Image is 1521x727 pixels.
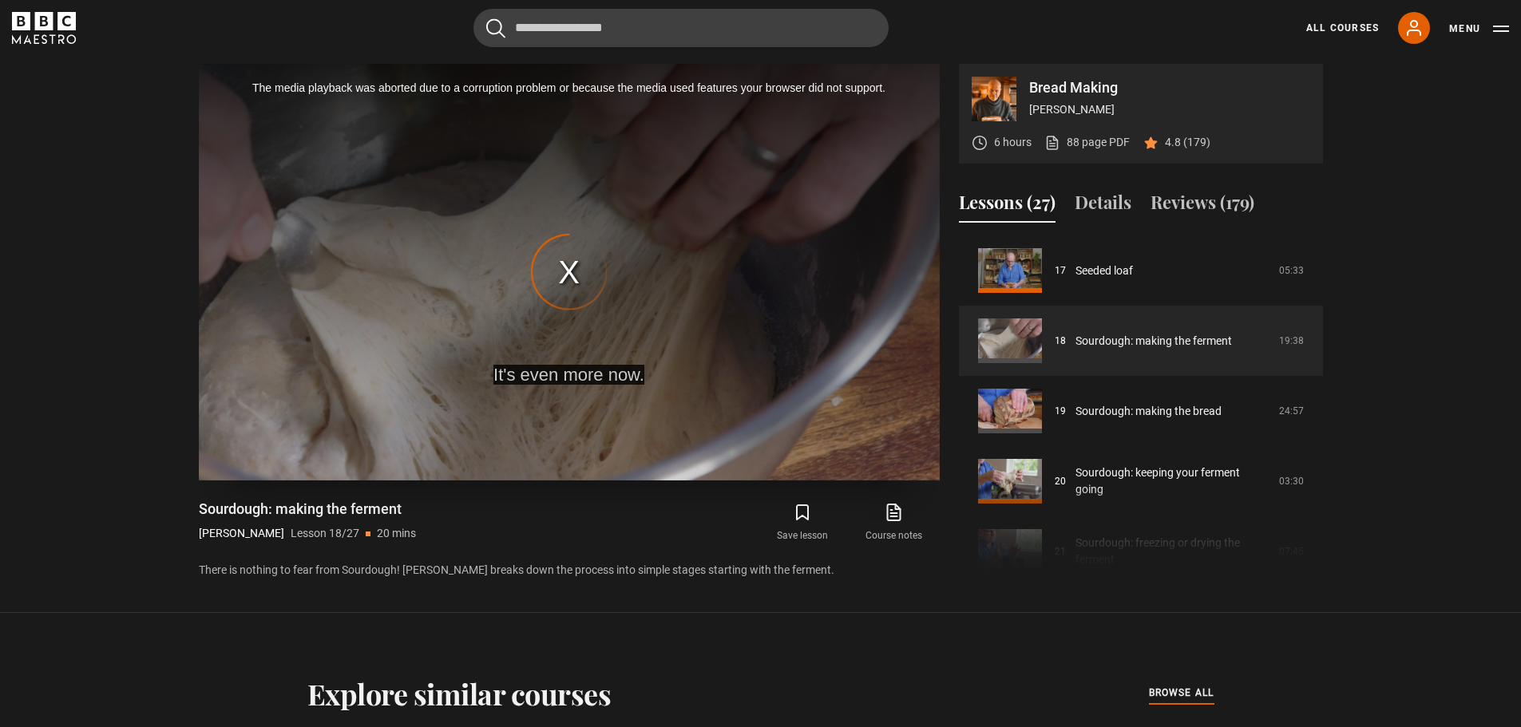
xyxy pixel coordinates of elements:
p: There is nothing to fear from Sourdough! [PERSON_NAME] breaks down the process into simple stages... [199,562,940,579]
span: browse all [1149,685,1214,701]
video-js: Video Player [199,64,940,480]
a: All Courses [1306,21,1379,35]
h2: Explore similar courses [307,677,612,710]
div: The media playback was aborted due to a corruption problem or because the media used features you... [199,64,940,480]
a: Seeded loaf [1075,263,1133,279]
p: Lesson 18/27 [291,525,359,542]
p: 20 mins [377,525,416,542]
input: Search [473,9,889,47]
button: Details [1075,189,1131,223]
svg: BBC Maestro [12,12,76,44]
a: Sourdough: making the ferment [1075,333,1232,350]
button: Lessons (27) [959,189,1056,223]
a: browse all [1149,685,1214,702]
button: Reviews (179) [1151,189,1254,223]
p: 6 hours [994,134,1032,151]
a: Course notes [848,500,939,546]
p: [PERSON_NAME] [1029,101,1310,118]
p: 4.8 (179) [1165,134,1210,151]
button: Submit the search query [486,18,505,38]
button: Toggle navigation [1449,21,1509,37]
h1: Sourdough: making the ferment [199,500,416,519]
button: Save lesson [757,500,848,546]
p: [PERSON_NAME] [199,525,284,542]
div: Modal Window [199,64,940,480]
a: 88 page PDF [1044,134,1130,151]
a: Sourdough: keeping your ferment going [1075,464,1269,498]
a: Sourdough: making the bread [1075,403,1222,420]
p: Bread Making [1029,81,1310,95]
